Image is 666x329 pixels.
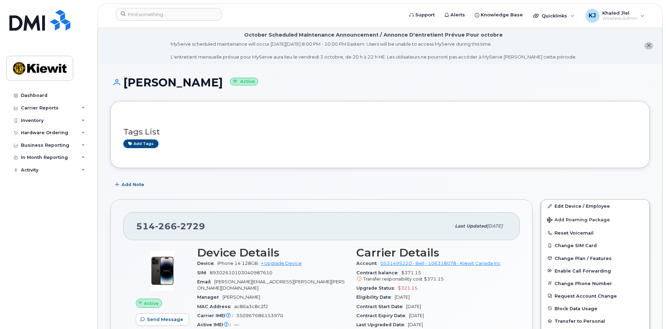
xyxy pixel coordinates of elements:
span: [PERSON_NAME] [223,294,260,300]
span: [DATE] [408,322,423,327]
span: MAC Address [197,304,234,309]
span: Upgrade Status [356,285,398,291]
span: Manager [197,294,223,300]
button: Change Plan / Features [541,252,649,265]
button: close notification [644,42,653,49]
span: Contract Start Date [356,304,406,309]
button: Add Roaming Package [541,212,649,227]
span: 514 [136,221,205,231]
span: Email [197,279,214,284]
button: Reset Voicemail [541,227,649,239]
div: MyServe scheduled maintenance will occur [DATE][DATE] 8:00 PM - 10:00 PM Eastern. Users will be u... [171,41,576,60]
h1: [PERSON_NAME] [110,76,650,89]
span: Carrier IMEI [197,313,236,318]
span: SIM [197,270,210,275]
span: Enable Call Forwarding [555,268,611,273]
span: [DATE] [406,304,421,309]
span: $371.15 [424,276,444,282]
span: Last Upgraded Date [356,322,408,327]
span: Active IMEI [197,322,234,327]
h3: Device Details [197,246,348,259]
span: $371.15 [356,270,507,283]
span: [PERSON_NAME][EMAIL_ADDRESS][PERSON_NAME][PERSON_NAME][DOMAIN_NAME] [197,279,345,291]
span: 350967686153970 [236,313,283,318]
button: Send Message [136,313,189,326]
span: Transfer responsibility cost [363,276,423,282]
span: Change Plan / Features [555,255,612,261]
span: iPhone 14 128GB [217,261,258,266]
button: Enable Call Forwarding [541,265,649,277]
h3: Tags List [123,128,637,136]
button: Add Note [110,178,150,191]
span: ac86a3c8c2f2 [234,304,268,309]
button: Transfer to Personal [541,315,649,327]
button: Change SIM Card [541,239,649,252]
span: 266 [155,221,177,231]
a: Add tags [123,139,158,148]
h3: Carrier Details [356,246,507,259]
span: Add Note [122,181,144,188]
a: 0531495220 - Bell - 106318078 - Kiewit Canada Inc [380,261,501,266]
span: 2729 [177,221,205,231]
span: [DATE] [409,313,424,318]
button: Change Phone Number [541,277,649,290]
span: Contract balance [356,270,401,275]
a: + Upgrade Device [261,261,302,266]
span: Device [197,261,217,266]
img: image20231002-3703462-njx0qo.jpeg [141,250,183,292]
span: [DATE] [395,294,410,300]
span: 89302610103040987610 [210,270,272,275]
span: — [234,322,239,327]
button: Request Account Change [541,290,649,302]
span: Send Message [147,316,183,323]
span: Last updated [455,223,487,229]
span: Eligibility Date [356,294,395,300]
span: $321.15 [398,285,418,291]
span: Contract Expiry Date [356,313,409,318]
span: Add Roaming Package [547,217,610,224]
iframe: Messenger Launcher [636,299,661,324]
small: Active [230,78,258,86]
span: [DATE] [487,223,503,229]
button: Block Data Usage [541,302,649,315]
span: Active [144,300,159,307]
span: Account [356,261,380,266]
a: Edit Device / Employee [541,200,649,212]
div: October Scheduled Maintenance Announcement / Annonce D'entretient Prévue Pour octobre [244,31,503,39]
